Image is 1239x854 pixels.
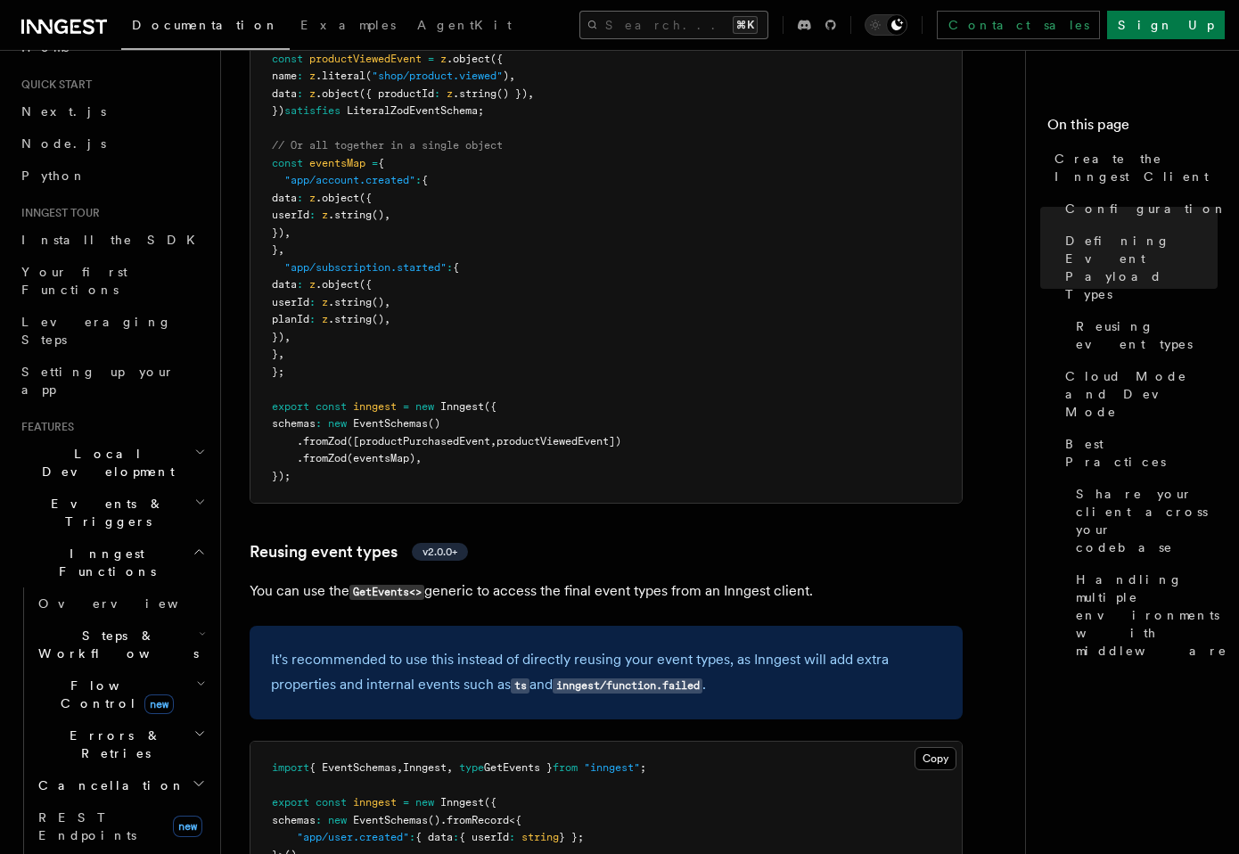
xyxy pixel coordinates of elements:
span: , [278,243,284,256]
span: .string [328,296,372,308]
a: Documentation [121,5,290,50]
button: Errors & Retries [31,719,209,769]
a: Examples [290,5,406,48]
span: z [322,296,328,308]
span: Cloud Mode and Dev Mode [1065,367,1218,421]
span: z [309,87,316,100]
span: Inngest [440,796,484,809]
span: GetEvents } [484,761,553,774]
span: LiteralZodEventSchema [347,104,478,117]
a: Setting up your app [14,356,209,406]
span: schemas [272,417,316,430]
span: ({ [484,796,496,809]
span: "shop/product.viewed" [372,70,503,82]
span: } [272,348,278,360]
span: z [309,70,316,82]
span: Errors & Retries [31,727,193,762]
span: Handling multiple environments with middleware [1076,571,1227,660]
a: Reusing event typesv2.0.0+ [250,539,468,564]
span: z [309,192,316,204]
a: Node.js [14,127,209,160]
span: Features [14,420,74,434]
span: }) [272,226,284,239]
span: : [309,296,316,308]
a: AgentKit [406,5,522,48]
a: Share your client across your codebase [1069,478,1218,563]
button: Copy [915,747,956,770]
span: : [297,278,303,291]
span: () [428,417,440,430]
span: .string [328,313,372,325]
span: (eventsMap) [347,452,415,464]
span: , [490,435,496,448]
a: Reusing event types [1069,310,1218,360]
span: .fromZod [297,452,347,464]
span: from [553,761,578,774]
a: Configuration [1058,193,1218,225]
span: { [453,261,459,274]
a: Overview [31,587,209,620]
a: Cloud Mode and Dev Mode [1058,360,1218,428]
span: ; [478,104,484,117]
span: eventsMap [309,157,365,169]
button: Local Development [14,438,209,488]
span: .object [316,87,359,100]
span: Quick start [14,78,92,92]
span: Leveraging Steps [21,315,172,347]
span: Documentation [132,18,279,32]
span: productViewedEvent [309,53,422,65]
span: : [309,313,316,325]
span: string [521,831,559,843]
span: : [415,174,422,186]
span: ({ productId [359,87,434,100]
span: data [272,87,297,100]
span: ; [640,761,646,774]
span: = [372,157,378,169]
button: Search...⌘K [579,11,768,39]
span: }) [272,331,284,343]
span: () [428,814,440,826]
span: Setting up your app [21,365,175,397]
span: = [428,53,434,65]
button: Steps & Workflows [31,620,209,669]
span: Cancellation [31,776,185,794]
span: () }) [496,87,528,100]
span: : [316,814,322,826]
span: "app/account.created" [284,174,415,186]
span: }) [272,104,284,117]
span: ) [503,70,509,82]
span: Node.js [21,136,106,151]
span: ([productPurchasedEvent [347,435,490,448]
code: inngest/function.failed [553,678,702,694]
span: : [409,831,415,843]
span: // Or all together in a single object [272,139,503,152]
span: () [372,209,384,221]
span: , [397,761,403,774]
span: ( [365,70,372,82]
span: .string [453,87,496,100]
span: z [322,209,328,221]
span: AgentKit [417,18,512,32]
span: Configuration [1065,200,1227,218]
span: Overview [38,596,222,611]
span: () [372,296,384,308]
span: Next.js [21,104,106,119]
span: const [272,53,303,65]
span: v2.0.0+ [423,545,457,559]
a: Install the SDK [14,224,209,256]
a: Best Practices [1058,428,1218,478]
span: ({ [490,53,503,65]
a: Create the Inngest Client [1047,143,1218,193]
button: Cancellation [31,769,209,801]
span: , [509,70,515,82]
span: import [272,761,309,774]
span: Examples [300,18,396,32]
span: productViewedEvent]) [496,435,621,448]
span: Best Practices [1065,435,1218,471]
span: Your first Functions [21,265,127,297]
span: z [322,313,328,325]
span: : [509,831,515,843]
span: Steps & Workflows [31,627,199,662]
span: data [272,278,297,291]
span: , [284,331,291,343]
